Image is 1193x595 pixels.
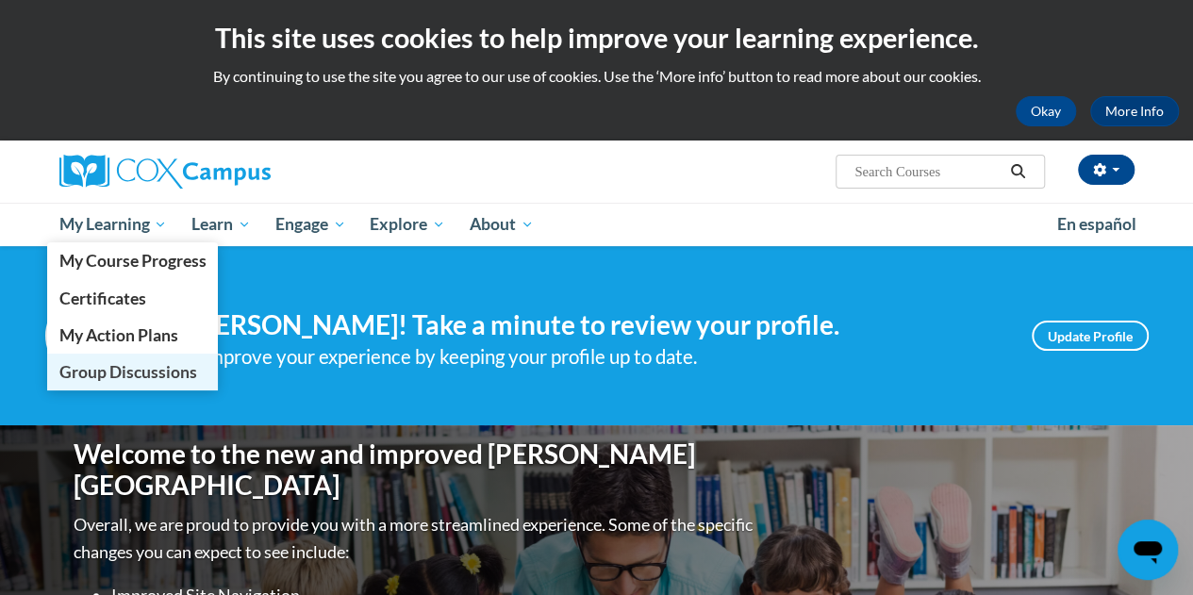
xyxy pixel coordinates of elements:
a: Learn [179,203,263,246]
a: Engage [263,203,358,246]
button: Account Settings [1078,155,1135,185]
span: Certificates [58,289,145,308]
span: Explore [370,213,445,236]
div: Main menu [45,203,1149,246]
span: About [470,213,534,236]
a: About [457,203,546,246]
a: En español [1045,205,1149,244]
a: Certificates [47,280,219,317]
input: Search Courses [853,160,1003,183]
a: More Info [1090,96,1179,126]
span: En español [1057,214,1136,234]
span: My Learning [58,213,167,236]
a: Cox Campus [59,155,399,189]
h2: This site uses cookies to help improve your learning experience. [14,19,1179,57]
div: Help improve your experience by keeping your profile up to date. [158,341,1003,372]
button: Okay [1016,96,1076,126]
a: My Learning [47,203,180,246]
p: Overall, we are proud to provide you with a more streamlined experience. Some of the specific cha... [74,511,757,566]
h4: Hi [PERSON_NAME]! Take a minute to review your profile. [158,309,1003,341]
a: Group Discussions [47,354,219,390]
a: Update Profile [1032,321,1149,351]
a: Explore [357,203,457,246]
a: My Course Progress [47,242,219,279]
span: My Course Progress [58,251,206,271]
button: Search [1003,160,1032,183]
img: Cox Campus [59,155,271,189]
a: My Action Plans [47,317,219,354]
span: Learn [191,213,251,236]
img: Profile Image [45,293,130,378]
span: Group Discussions [58,362,196,382]
iframe: Button to launch messaging window [1118,520,1178,580]
span: My Action Plans [58,325,177,345]
p: By continuing to use the site you agree to our use of cookies. Use the ‘More info’ button to read... [14,66,1179,87]
span: Engage [275,213,346,236]
h1: Welcome to the new and improved [PERSON_NAME][GEOGRAPHIC_DATA] [74,438,757,502]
